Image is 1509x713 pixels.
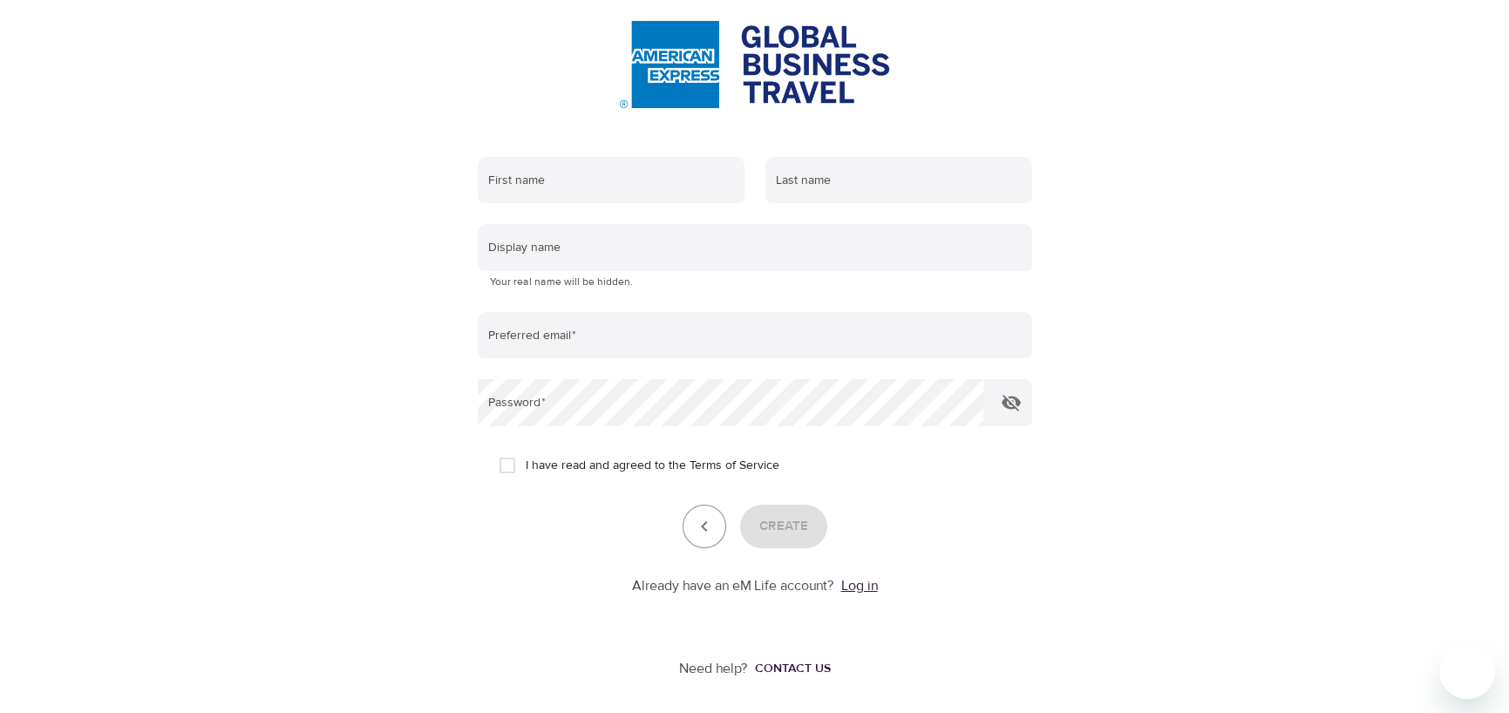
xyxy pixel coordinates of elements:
[748,660,831,677] a: Contact us
[690,457,779,475] a: Terms of Service
[1439,643,1495,699] iframe: Button to launch messaging window
[841,577,878,594] a: Log in
[490,274,1020,291] p: Your real name will be hidden.
[755,660,831,677] div: Contact us
[620,21,888,108] img: AmEx%20GBT%20logo.png
[526,457,779,475] span: I have read and agreed to the
[632,576,834,596] p: Already have an eM Life account?
[679,659,748,679] p: Need help?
